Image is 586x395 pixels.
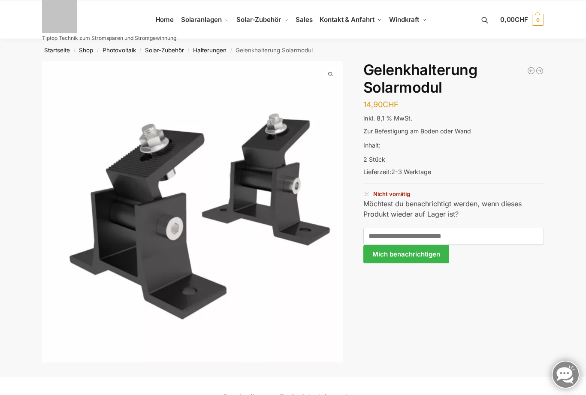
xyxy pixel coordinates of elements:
[44,47,70,54] a: Startseite
[177,0,233,39] a: Solaranlagen
[515,15,528,24] span: CHF
[363,168,431,175] span: Lieferzeit:
[42,61,343,362] a: s l1600 12s l1600 12
[70,47,79,54] span: /
[363,100,399,109] bdi: 14,90
[320,15,374,24] span: Kontakt & Anfahrt
[383,100,399,109] span: CHF
[363,61,544,96] h1: Gelenkhalterung Solarmodul
[42,36,176,41] p: Tiptop Technik zum Stromsparen und Stromgewinnung
[535,66,544,75] a: Universal Halterung für Balkon, Wand, Dach
[532,14,544,26] span: 0
[363,199,544,219] p: Möchtest du benachrichtigt werden, wenn dieses Produkt wieder auf Lager ist?
[292,0,316,39] a: Sales
[363,245,449,264] button: Mich benachrichtigen
[500,15,528,24] span: 0,00
[233,0,292,39] a: Solar-Zubehör
[389,15,419,24] span: Windkraft
[93,47,102,54] span: /
[136,47,145,54] span: /
[316,0,386,39] a: Kontakt & Anfahrt
[42,61,343,362] img: s-l1600 (12)
[386,0,431,39] a: Windkraft
[79,47,93,54] a: Shop
[363,127,544,136] p: Zur Befestigung am Boden oder Wand
[103,47,136,54] a: Photovoltaik
[181,15,222,24] span: Solaranlagen
[27,39,559,61] nav: Breadcrumb
[527,66,535,75] a: PV MONTAGESYSTEM FÜR WELLDACH, BLECHDACH, WELLPLATTEN, GEEIGNET FÜR 2 MODULE
[363,141,544,150] p: Inhalt:
[296,15,313,24] span: Sales
[193,47,227,54] a: Halterungen
[363,184,544,199] p: Nicht vorrätig
[391,168,431,175] span: 2-3 Werktage
[227,47,236,54] span: /
[363,115,412,122] span: inkl. 8,1 % MwSt.
[236,15,281,24] span: Solar-Zubehör
[184,47,193,54] span: /
[500,7,544,33] a: 0,00CHF 0
[363,155,544,164] p: 2 Stück
[145,47,184,54] a: Solar-Zubehör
